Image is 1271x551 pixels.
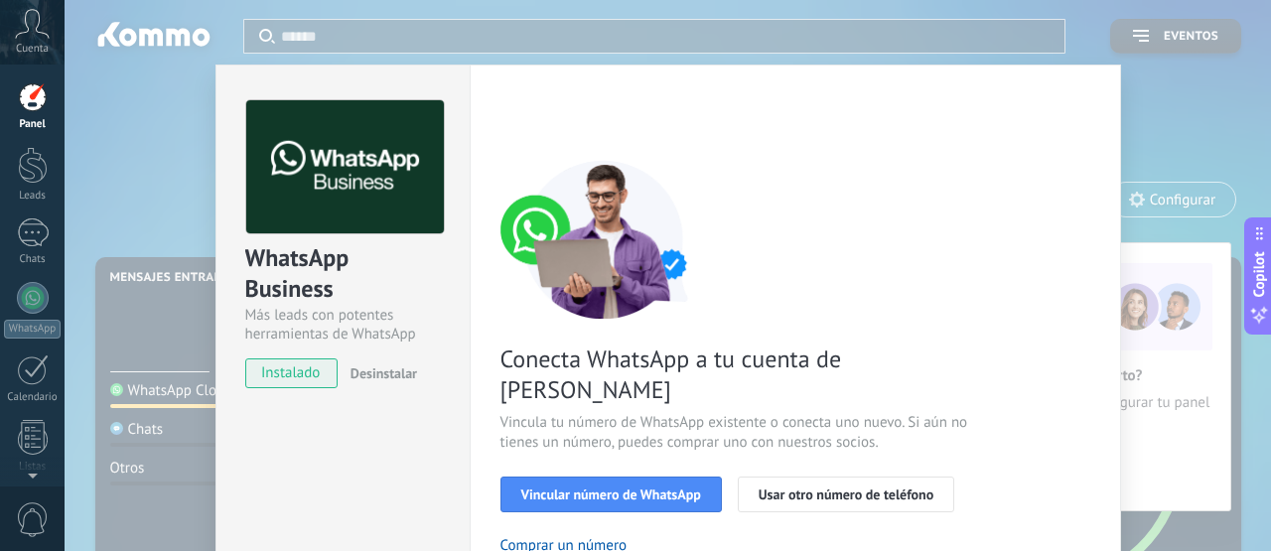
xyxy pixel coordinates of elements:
span: Copilot [1249,251,1269,297]
img: connect number [500,160,709,319]
span: Conecta WhatsApp a tu cuenta de [PERSON_NAME] [500,344,973,405]
div: WhatsApp Business [245,242,441,306]
img: logo_main.png [246,100,444,234]
span: Vincula tu número de WhatsApp existente o conecta uno nuevo. Si aún no tienes un número, puedes c... [500,413,973,453]
button: Vincular número de WhatsApp [500,477,722,512]
div: Leads [4,190,62,203]
span: Vincular número de WhatsApp [521,487,701,501]
span: Usar otro número de teléfono [759,487,933,501]
button: Desinstalar [343,358,417,388]
div: WhatsApp [4,320,61,339]
span: Desinstalar [351,364,417,382]
div: Panel [4,118,62,131]
button: Usar otro número de teléfono [738,477,954,512]
span: Cuenta [16,43,49,56]
div: Chats [4,253,62,266]
div: Más leads con potentes herramientas de WhatsApp [245,306,441,344]
span: instalado [246,358,337,388]
div: Calendario [4,391,62,404]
